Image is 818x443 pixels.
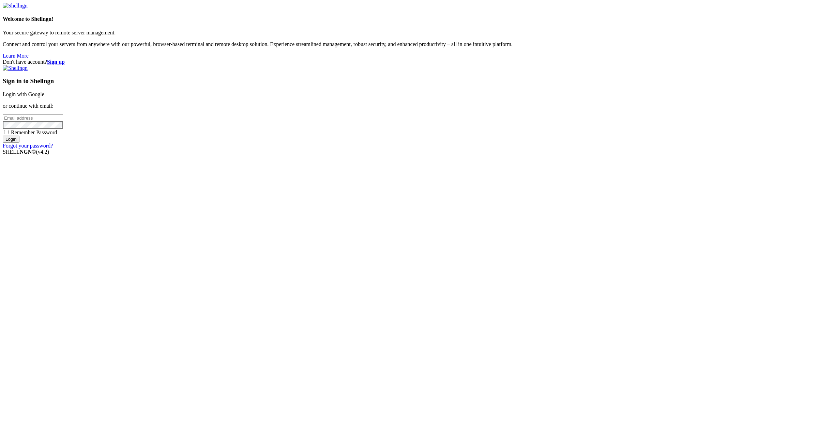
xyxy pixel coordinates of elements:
[3,136,19,143] input: Login
[3,114,63,122] input: Email address
[3,41,815,47] p: Connect and control your servers from anywhere with our powerful, browser-based terminal and remo...
[3,91,44,97] a: Login with Google
[3,30,815,36] p: Your secure gateway to remote server management.
[3,3,28,9] img: Shellngn
[3,103,815,109] p: or continue with email:
[3,65,28,71] img: Shellngn
[47,59,65,65] a: Sign up
[3,16,815,22] h4: Welcome to Shellngn!
[3,77,815,85] h3: Sign in to Shellngn
[3,59,815,65] div: Don't have account?
[11,129,57,135] span: Remember Password
[4,130,9,134] input: Remember Password
[3,149,49,155] span: SHELL ©
[20,149,32,155] b: NGN
[3,143,53,149] a: Forgot your password?
[3,53,29,59] a: Learn More
[36,149,49,155] span: 4.2.0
